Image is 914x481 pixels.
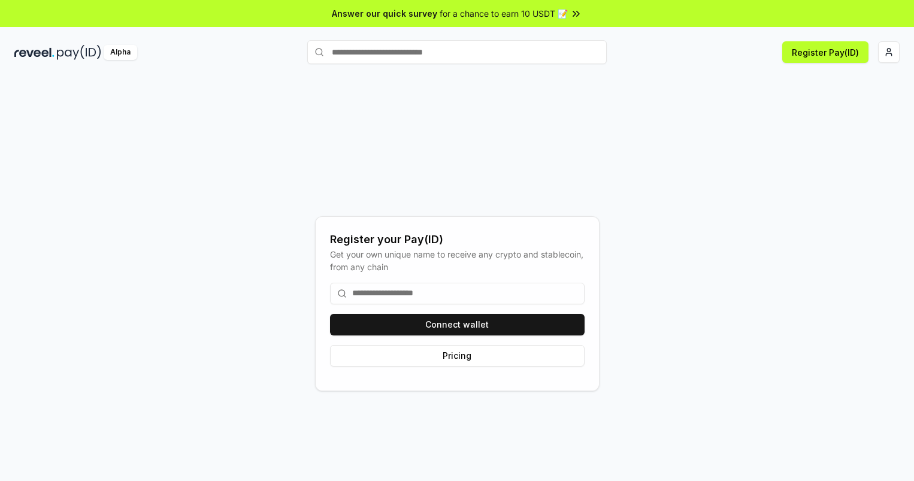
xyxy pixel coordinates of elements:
span: Answer our quick survey [332,7,437,20]
img: pay_id [57,45,101,60]
div: Register your Pay(ID) [330,231,585,248]
button: Connect wallet [330,314,585,335]
button: Pricing [330,345,585,367]
button: Register Pay(ID) [782,41,868,63]
span: for a chance to earn 10 USDT 📝 [440,7,568,20]
div: Alpha [104,45,137,60]
img: reveel_dark [14,45,55,60]
div: Get your own unique name to receive any crypto and stablecoin, from any chain [330,248,585,273]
